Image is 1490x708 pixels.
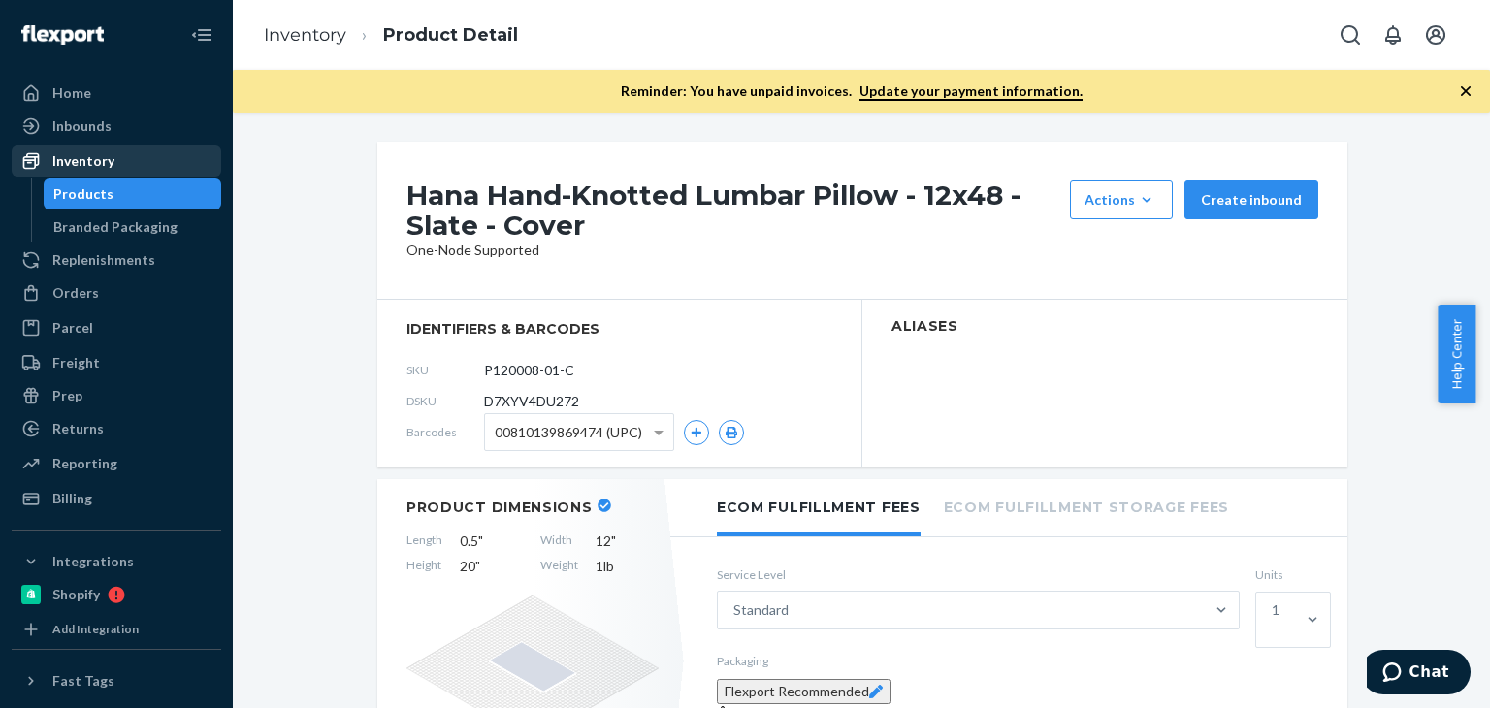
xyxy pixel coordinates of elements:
[1272,620,1274,639] input: 1
[12,78,221,109] a: Home
[406,531,442,551] span: Length
[52,386,82,405] div: Prep
[475,558,480,574] span: "
[12,579,221,610] a: Shopify
[596,557,659,576] span: 1 lb
[44,178,222,209] a: Products
[52,283,99,303] div: Orders
[1331,16,1370,54] button: Open Search Box
[52,250,155,270] div: Replenishments
[891,319,1318,334] h2: Aliases
[1070,180,1173,219] button: Actions
[12,347,221,378] a: Freight
[1416,16,1455,54] button: Open account menu
[406,319,832,338] span: identifiers & barcodes
[12,312,221,343] a: Parcel
[52,116,112,136] div: Inbounds
[1272,600,1279,620] div: 1
[52,151,114,171] div: Inventory
[12,145,221,177] a: Inventory
[52,454,117,473] div: Reporting
[53,184,113,204] div: Products
[53,217,178,237] div: Branded Packaging
[733,600,789,620] div: Standard
[44,211,222,242] a: Branded Packaging
[12,413,221,444] a: Returns
[717,566,1240,583] label: Service Level
[717,679,891,704] button: Flexport Recommended
[52,419,104,438] div: Returns
[52,585,100,604] div: Shopify
[596,531,659,551] span: 12
[12,111,221,142] a: Inbounds
[406,424,484,440] span: Barcodes
[406,499,593,516] h2: Product Dimensions
[383,24,518,46] a: Product Detail
[1255,566,1318,583] label: Units
[12,546,221,577] button: Integrations
[406,362,484,378] span: SKU
[478,532,483,549] span: "
[789,600,791,620] input: Standard
[1367,650,1471,698] iframe: Opens a widget where you can chat to one of our agents
[21,25,104,45] img: Flexport logo
[944,479,1229,532] li: Ecom Fulfillment Storage Fees
[1438,305,1475,403] button: Help Center
[540,557,578,576] span: Weight
[460,531,523,551] span: 0.5
[495,416,642,449] span: 00810139869474 (UPC)
[182,16,221,54] button: Close Navigation
[859,82,1083,101] a: Update your payment information.
[12,277,221,308] a: Orders
[52,318,93,338] div: Parcel
[540,531,578,551] span: Width
[621,81,1083,101] p: Reminder: You have unpaid invoices.
[52,489,92,508] div: Billing
[12,380,221,411] a: Prep
[460,557,523,576] span: 20
[406,557,442,576] span: Height
[406,180,1060,241] h1: Hana Hand-Knotted Lumbar Pillow - 12x48 - Slate - Cover
[52,83,91,103] div: Home
[264,24,346,46] a: Inventory
[248,7,534,64] ol: breadcrumbs
[12,483,221,514] a: Billing
[611,532,616,549] span: "
[406,393,484,409] span: DSKU
[1184,180,1318,219] button: Create inbound
[52,353,100,372] div: Freight
[717,653,1318,669] p: Packaging
[717,479,921,536] li: Ecom Fulfillment Fees
[52,621,139,637] div: Add Integration
[1085,190,1158,209] div: Actions
[52,671,114,691] div: Fast Tags
[406,241,539,260] div: One-Node Supported
[52,552,134,571] div: Integrations
[12,665,221,696] button: Fast Tags
[12,618,221,641] a: Add Integration
[12,244,221,275] a: Replenishments
[484,392,579,411] span: D7XYV4DU272
[1374,16,1412,54] button: Open notifications
[12,448,221,479] a: Reporting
